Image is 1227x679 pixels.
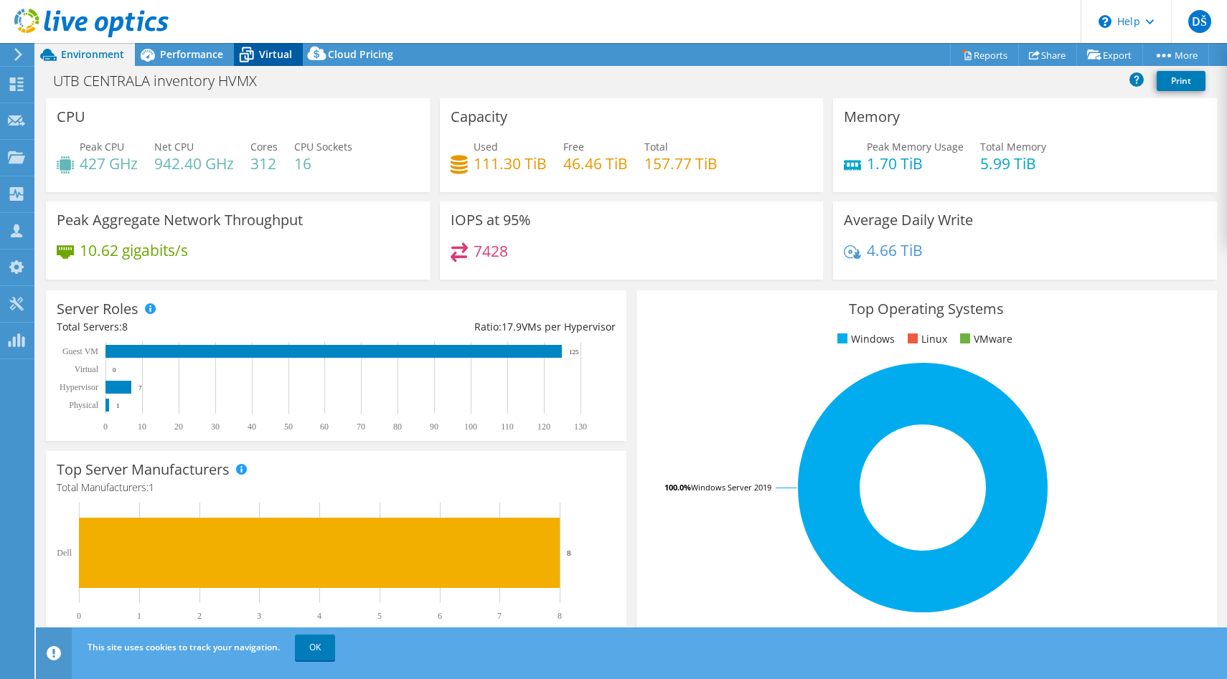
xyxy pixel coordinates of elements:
[103,422,108,432] text: 0
[1076,44,1143,66] a: Export
[284,422,293,432] text: 50
[844,212,973,228] h3: Average Daily Write
[75,364,99,374] text: Virtual
[451,212,531,228] h3: IOPS at 95%
[474,140,498,153] span: Used
[956,331,1012,347] li: VMware
[88,641,280,653] span: This site uses cookies to track your navigation.
[464,422,477,432] text: 100
[438,611,442,621] text: 6
[57,548,72,558] text: Dell
[80,156,138,171] h4: 427 GHz
[558,611,562,621] text: 8
[867,156,964,171] h4: 1.70 TiB
[294,156,352,171] h4: 16
[250,140,278,153] span: Cores
[502,320,522,333] span: 17.9
[211,422,220,432] text: 30
[1018,44,1077,66] a: Share
[174,422,183,432] text: 20
[80,140,124,153] span: Peak CPU
[980,156,1046,171] h4: 5.99 TiB
[122,320,128,333] span: 8
[357,422,365,432] text: 70
[62,346,98,356] text: Guest VM
[563,140,584,153] span: Free
[867,242,923,258] h4: 4.66 TiB
[647,301,1206,317] h3: Top Operating Systems
[248,422,256,432] text: 40
[430,422,438,432] text: 90
[497,611,502,621] text: 7
[867,140,964,153] span: Peak Memory Usage
[451,109,507,125] h3: Capacity
[950,44,1019,66] a: Reports
[317,611,321,621] text: 4
[197,611,202,621] text: 2
[61,47,124,61] span: Environment
[474,156,547,171] h4: 111.30 TiB
[138,422,146,432] text: 10
[393,422,402,432] text: 80
[113,366,116,374] text: 0
[664,482,691,493] tspan: 100.0%
[644,140,668,153] span: Total
[1099,15,1111,28] svg: \n
[294,140,352,153] span: CPU Sockets
[160,47,223,61] span: Performance
[47,73,279,89] h1: UTB CENTRALA inventory HVMX
[57,301,138,317] h3: Server Roles
[1188,10,1211,33] span: DŠ
[377,611,382,621] text: 5
[77,611,81,621] text: 0
[691,482,771,493] tspan: Windows Server 2019
[1142,44,1209,66] a: More
[980,140,1046,153] span: Total Memory
[328,47,393,61] span: Cloud Pricing
[320,422,329,432] text: 60
[904,331,947,347] li: Linux
[644,156,718,171] h4: 157.77 TiB
[501,422,514,432] text: 110
[57,462,230,478] h3: Top Server Manufacturers
[80,242,188,258] h4: 10.62 gigabits/s
[154,140,194,153] span: Net CPU
[834,331,895,347] li: Windows
[138,384,142,391] text: 7
[57,319,336,335] div: Total Servers:
[1157,71,1205,91] a: Print
[149,480,154,494] span: 1
[259,47,292,61] span: Virtual
[474,243,508,259] h4: 7428
[257,611,261,621] text: 3
[563,156,628,171] h4: 46.46 TiB
[569,348,579,356] text: 125
[250,156,278,171] h4: 312
[154,156,234,171] h4: 942.40 GHz
[336,319,615,335] div: Ratio: VMs per Hypervisor
[57,212,303,228] h3: Peak Aggregate Network Throughput
[295,635,335,660] a: OK
[60,382,98,392] text: Hypervisor
[116,402,120,409] text: 1
[57,109,85,125] h3: CPU
[137,611,141,621] text: 1
[844,109,900,125] h3: Memory
[57,480,616,495] h4: Total Manufacturers:
[567,549,571,557] text: 8
[537,422,550,432] text: 120
[69,400,98,410] text: Physical
[574,422,587,432] text: 130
